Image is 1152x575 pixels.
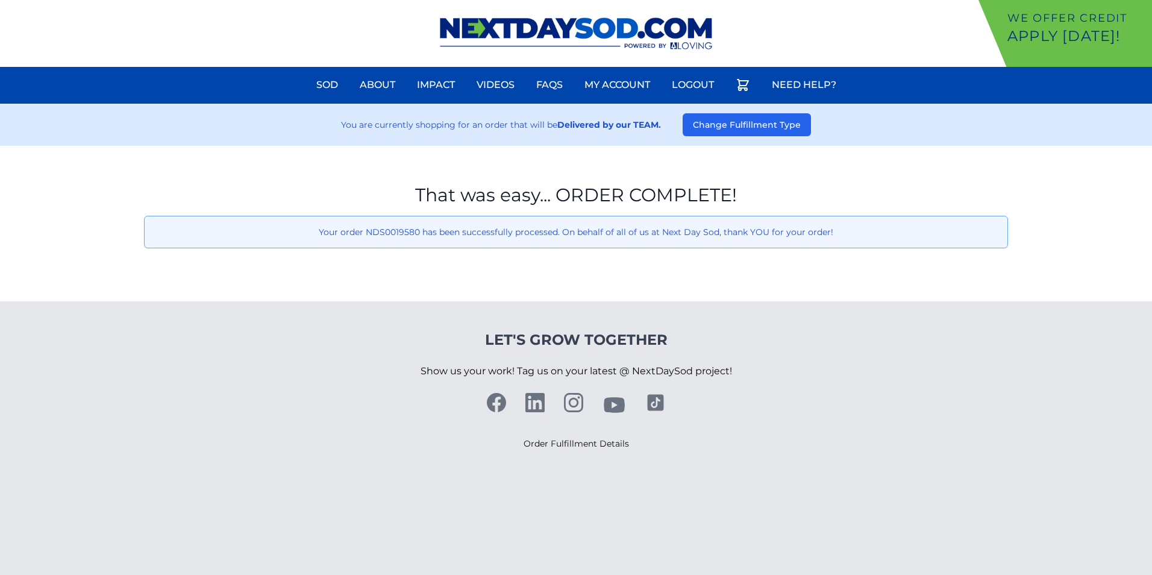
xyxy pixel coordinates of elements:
p: Show us your work! Tag us on your latest @ NextDaySod project! [421,350,732,393]
a: About [352,71,402,99]
a: Order Fulfillment Details [524,438,629,449]
a: Logout [665,71,721,99]
h4: Let's Grow Together [421,330,732,350]
a: FAQs [529,71,570,99]
h1: That was easy... ORDER COMPLETE! [144,184,1008,206]
a: Videos [469,71,522,99]
strong: Delivered by our TEAM. [557,119,661,130]
p: Your order NDS0019580 has been successfully processed. On behalf of all of us at Next Day Sod, th... [154,226,998,238]
a: Impact [410,71,462,99]
p: Apply [DATE]! [1007,27,1147,46]
a: My Account [577,71,657,99]
a: Sod [309,71,345,99]
p: We offer Credit [1007,10,1147,27]
button: Change Fulfillment Type [683,113,811,136]
a: Need Help? [765,71,844,99]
